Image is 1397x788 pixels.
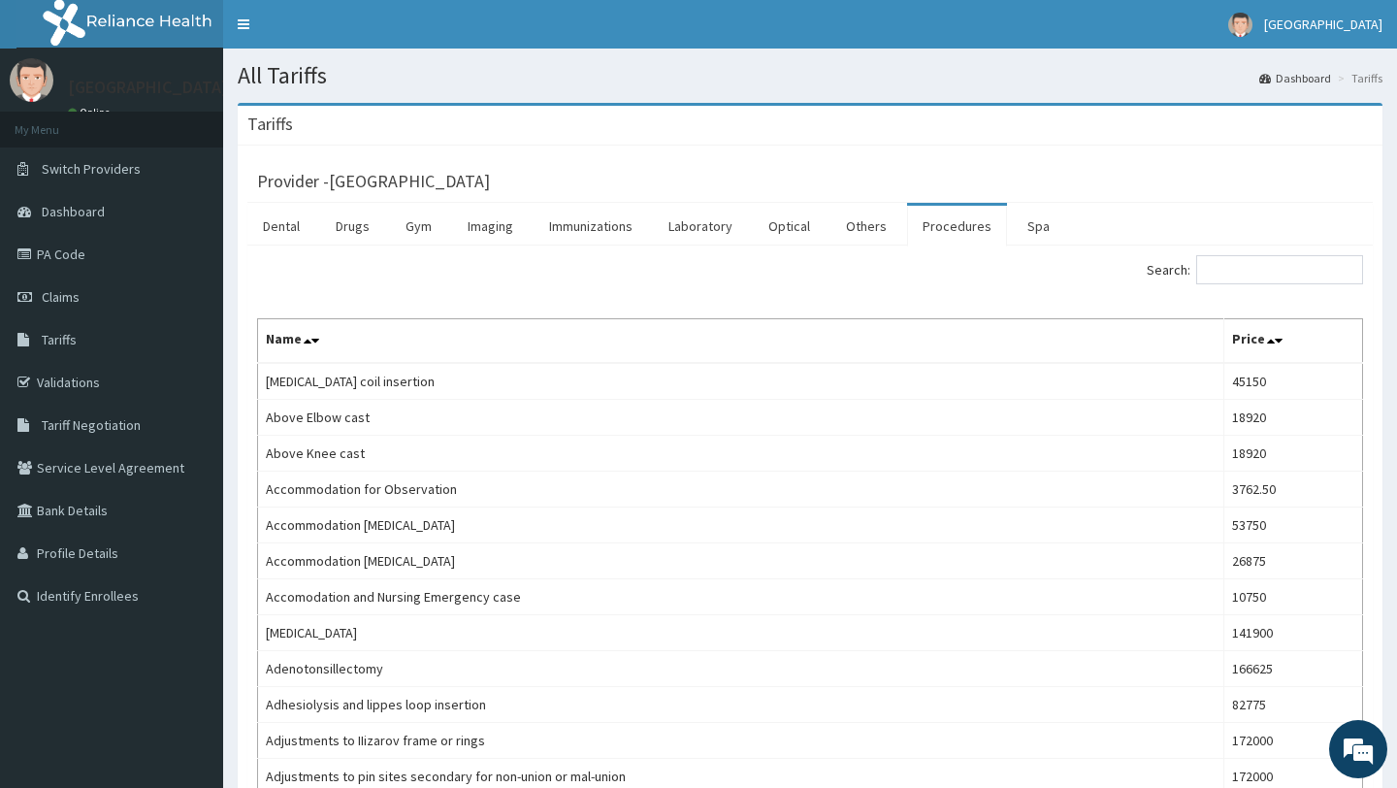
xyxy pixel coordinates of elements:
td: Accomodation and Nursing Emergency case [258,579,1224,615]
td: Accommodation [MEDICAL_DATA] [258,543,1224,579]
td: 18920 [1223,400,1362,436]
h3: Tariffs [247,115,293,133]
td: 172000 [1223,723,1362,759]
a: Dental [247,206,315,246]
td: Adenotonsillectomy [258,651,1224,687]
img: User Image [10,58,53,102]
td: Adhesiolysis and lippes loop insertion [258,687,1224,723]
td: [MEDICAL_DATA] coil insertion [258,363,1224,400]
th: Name [258,319,1224,364]
td: 166625 [1223,651,1362,687]
input: Search: [1196,255,1363,284]
td: 18920 [1223,436,1362,472]
a: Laboratory [653,206,748,246]
a: Optical [753,206,826,246]
a: Immunizations [534,206,648,246]
td: Accommodation for Observation [258,472,1224,508]
img: User Image [1228,13,1252,37]
span: Dashboard [42,203,105,220]
label: Search: [1147,255,1363,284]
th: Price [1223,319,1362,364]
a: Drugs [320,206,385,246]
td: Accommodation [MEDICAL_DATA] [258,508,1224,543]
a: Dashboard [1259,70,1331,86]
span: [GEOGRAPHIC_DATA] [1264,16,1382,33]
h3: Provider - [GEOGRAPHIC_DATA] [257,173,490,190]
h1: All Tariffs [238,63,1382,88]
td: 3762.50 [1223,472,1362,508]
td: Above Knee cast [258,436,1224,472]
td: Adjustments to IIizarov frame or rings [258,723,1224,759]
p: [GEOGRAPHIC_DATA] [68,79,228,96]
a: Spa [1012,206,1065,246]
span: Tariff Negotiation [42,416,141,434]
li: Tariffs [1333,70,1382,86]
td: 10750 [1223,579,1362,615]
a: Others [830,206,902,246]
td: Above Elbow cast [258,400,1224,436]
td: 26875 [1223,543,1362,579]
a: Online [68,106,114,119]
span: Tariffs [42,331,77,348]
a: Procedures [907,206,1007,246]
td: [MEDICAL_DATA] [258,615,1224,651]
span: Switch Providers [42,160,141,178]
span: Claims [42,288,80,306]
a: Imaging [452,206,529,246]
td: 141900 [1223,615,1362,651]
td: 82775 [1223,687,1362,723]
a: Gym [390,206,447,246]
td: 53750 [1223,508,1362,543]
td: 45150 [1223,363,1362,400]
